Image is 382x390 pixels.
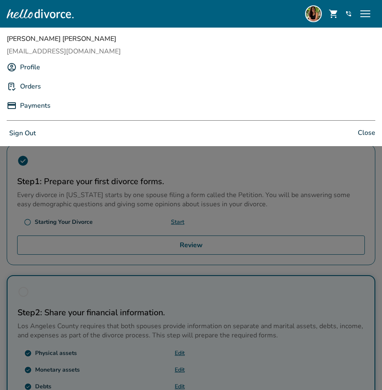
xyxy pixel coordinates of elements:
a: Payments [20,98,51,114]
img: A [7,62,17,72]
img: Kathryn Rucker [305,5,322,22]
img: logo_orange.svg [13,13,20,20]
span: menu [359,7,372,20]
span: [EMAIL_ADDRESS][DOMAIN_NAME] [7,47,375,56]
a: phone_in_talk [345,10,352,17]
div: Keywords by Traffic [92,49,141,55]
div: Domain: [DOMAIN_NAME] [22,22,92,28]
img: tab_domain_overview_orange.svg [23,48,29,55]
img: P [7,101,17,111]
a: Orders [20,79,41,94]
div: v 4.0.25 [23,13,41,20]
a: Profile [20,59,40,75]
button: Sign Out [7,127,38,139]
span: Close [358,127,375,139]
img: tab_keywords_by_traffic_grey.svg [83,48,90,55]
iframe: Chat Widget [340,350,382,390]
span: [PERSON_NAME] [PERSON_NAME] [7,34,375,43]
img: P [7,81,17,91]
span: shopping_cart [329,9,339,19]
div: Domain Overview [32,49,75,55]
img: website_grey.svg [13,22,20,28]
